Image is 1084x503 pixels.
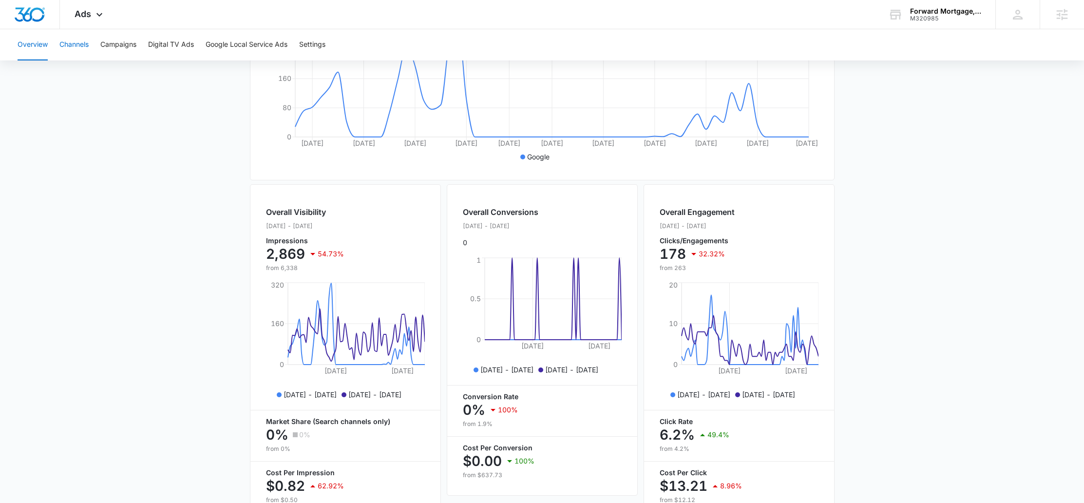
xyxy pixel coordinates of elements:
h2: Overall Conversions [463,206,538,218]
p: 8.96% [720,483,742,489]
p: Conversion Rate [463,393,622,400]
p: 0% [299,431,310,438]
p: from 0% [266,445,425,453]
p: 49.4% [707,431,729,438]
tspan: 160 [271,319,284,328]
p: [DATE] - [DATE] [463,222,538,231]
p: from 4.2% [660,445,818,453]
tspan: 80 [283,103,291,112]
p: $0.82 [266,478,305,494]
button: Campaigns [100,29,136,60]
p: Cost Per Conversion [463,445,622,451]
img: tab_keywords_by_traffic_grey.svg [97,57,105,64]
p: 0% [266,427,288,443]
p: Clicks/Engagements [660,237,735,244]
h2: Overall Engagement [660,206,735,218]
p: 178 [660,246,686,262]
tspan: [DATE] [352,139,375,147]
tspan: 160 [278,74,291,82]
tspan: [DATE] [784,367,807,375]
div: account id [910,15,981,22]
p: 2,869 [266,246,305,262]
p: $0.00 [463,453,502,469]
h2: Overall Visibility [266,206,344,218]
div: 0 [463,206,538,248]
p: Market Share (Search channels only) [266,418,425,425]
p: Click Rate [660,418,818,425]
tspan: 0 [476,335,481,344]
div: account name [910,7,981,15]
tspan: [DATE] [643,139,666,147]
tspan: [DATE] [718,367,741,375]
tspan: [DATE] [795,139,818,147]
p: from $637.73 [463,471,622,480]
p: 6.2% [660,427,695,443]
tspan: [DATE] [695,139,717,147]
tspan: [DATE] [588,342,610,350]
tspan: 0 [287,133,291,141]
span: Ads [75,9,91,19]
tspan: [DATE] [541,139,563,147]
img: tab_domain_overview_orange.svg [26,57,34,64]
tspan: [DATE] [324,367,347,375]
img: website_grey.svg [16,25,23,33]
tspan: 0.5 [470,294,481,303]
p: [DATE] - [DATE] [284,389,337,400]
tspan: [DATE] [403,139,426,147]
img: logo_orange.svg [16,16,23,23]
p: 62.92% [318,483,344,489]
p: [DATE] - [DATE] [348,389,401,400]
tspan: [DATE] [455,139,477,147]
tspan: 0 [673,360,678,368]
tspan: 0 [280,360,284,368]
p: 54.73% [318,251,344,257]
tspan: 1 [476,256,481,264]
p: Cost Per Click [660,469,818,476]
div: Keywords by Traffic [108,58,164,64]
p: from 1.9% [463,420,622,428]
p: 0% [463,402,485,418]
p: from 263 [660,264,735,272]
tspan: 20 [669,281,678,289]
p: Impressions [266,237,344,244]
tspan: [DATE] [746,139,768,147]
div: Domain Overview [37,58,87,64]
tspan: [DATE] [521,342,544,350]
p: [DATE] - [DATE] [266,222,344,231]
p: Cost Per Impression [266,469,425,476]
tspan: [DATE] [391,367,413,375]
p: [DATE] - [DATE] [742,389,795,400]
div: Domain: [DOMAIN_NAME] [25,25,107,33]
button: Google Local Service Ads [206,29,287,60]
button: Overview [18,29,48,60]
p: 100% [514,458,534,464]
tspan: 10 [669,319,678,328]
p: from 6,338 [266,264,344,272]
button: Digital TV Ads [148,29,194,60]
p: [DATE] - [DATE] [660,222,735,231]
p: Google [527,152,550,162]
tspan: [DATE] [301,139,323,147]
p: [DATE] - [DATE] [480,365,533,375]
p: 32.32% [699,251,725,257]
button: Channels [59,29,89,60]
tspan: 320 [271,281,284,289]
p: $13.21 [660,478,707,494]
div: v 4.0.25 [27,16,48,23]
tspan: [DATE] [592,139,614,147]
button: Settings [299,29,325,60]
p: 100% [498,406,518,413]
p: [DATE] - [DATE] [545,365,598,375]
tspan: [DATE] [498,139,520,147]
p: [DATE] - [DATE] [677,389,730,400]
